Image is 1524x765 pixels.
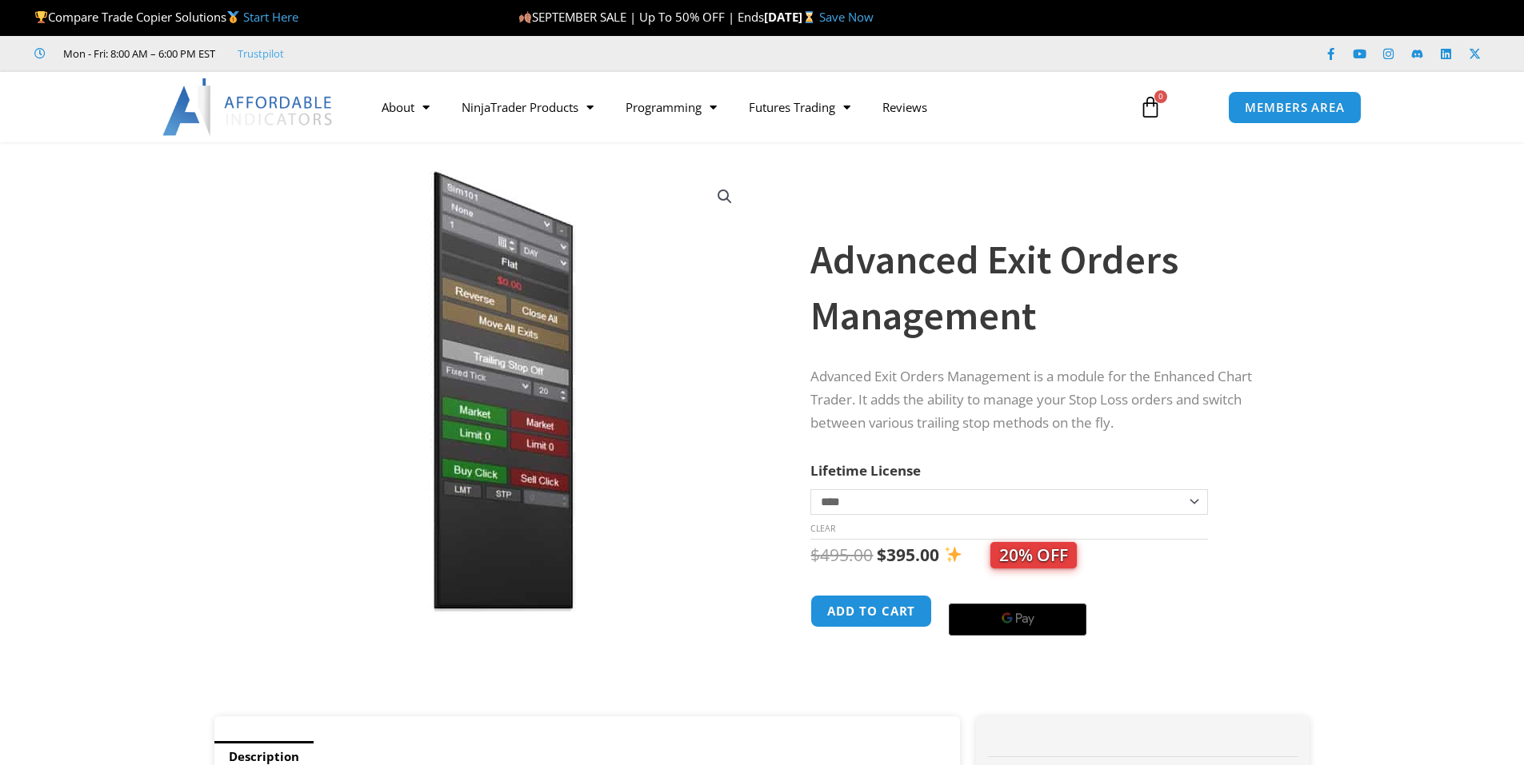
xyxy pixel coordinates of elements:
[34,9,298,25] span: Compare Trade Copier Solutions
[243,9,298,25] a: Start Here
[162,78,334,136] img: LogoAI | Affordable Indicators – NinjaTrader
[1115,84,1186,130] a: 0
[519,11,531,23] img: 🍂
[237,170,751,612] img: AdvancedStopLossMgmt
[877,544,886,566] span: $
[810,544,873,566] bdi: 495.00
[710,182,739,211] a: View full-screen image gallery
[877,544,939,566] bdi: 395.00
[610,89,733,126] a: Programming
[945,546,962,563] img: ✨
[946,592,1090,594] iframe: Secure payment input frame
[1245,102,1345,114] span: MEMBERS AREA
[810,595,932,628] button: Add to cart
[446,89,610,126] a: NinjaTrader Products
[764,9,819,25] strong: [DATE]
[990,542,1077,568] span: 20% OFF
[810,461,921,480] label: Lifetime License
[518,9,764,25] span: SEPTEMBER SALE | Up To 50% OFF | Ends
[238,44,284,63] a: Trustpilot
[59,44,215,63] span: Mon - Fri: 8:00 AM – 6:00 PM EST
[1154,90,1167,103] span: 0
[949,604,1086,636] button: Buy with GPay
[810,365,1278,435] p: Advanced Exit Orders Management is a module for the Enhanced Chart Trader. It adds the ability to...
[35,11,47,23] img: 🏆
[733,89,866,126] a: Futures Trading
[227,11,239,23] img: 🥇
[810,544,820,566] span: $
[366,89,1121,126] nav: Menu
[810,523,835,534] a: Clear options
[810,232,1278,344] h1: Advanced Exit Orders Management
[866,89,943,126] a: Reviews
[803,11,815,23] img: ⌛
[819,9,874,25] a: Save Now
[366,89,446,126] a: About
[1228,91,1362,124] a: MEMBERS AREA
